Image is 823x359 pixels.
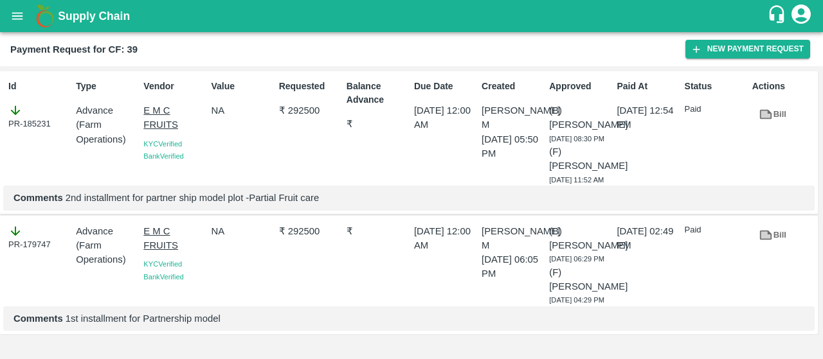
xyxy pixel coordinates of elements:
p: Paid [685,103,747,116]
p: Actions [752,80,815,93]
span: KYC Verified [143,140,182,148]
a: Bill [752,103,793,126]
p: [DATE] 02:49 PM [617,224,679,253]
p: ₹ 292500 [279,103,341,118]
span: [DATE] 04:29 PM [549,296,604,304]
p: (F) [PERSON_NAME] [549,265,611,294]
span: [DATE] 11:52 AM [549,176,604,184]
p: Paid At [617,80,679,93]
p: Advance [76,103,138,118]
p: ₹ [347,224,409,238]
p: E M C FRUITS [143,224,206,253]
p: NA [211,103,273,118]
p: [PERSON_NAME] M [482,224,544,253]
b: Supply Chain [58,10,130,22]
p: Balance Advance [347,80,409,107]
span: [DATE] 08:30 PM [549,135,604,143]
div: PR-179747 [8,224,71,251]
p: NA [211,224,273,238]
p: (F) [PERSON_NAME] [549,144,611,173]
p: ( Farm Operations ) [76,238,138,267]
p: E M C FRUITS [143,103,206,132]
p: ₹ [347,117,409,131]
p: (B) [PERSON_NAME] [549,224,611,253]
p: Value [211,80,273,93]
p: ( Farm Operations ) [76,118,138,146]
p: Advance [76,224,138,238]
div: PR-185231 [8,103,71,130]
b: Payment Request for CF: 39 [10,44,138,55]
p: ₹ 292500 [279,224,341,238]
p: Requested [279,80,341,93]
b: Comments [14,313,63,324]
p: Created [482,80,544,93]
p: Status [685,80,747,93]
p: [DATE] 06:05 PM [482,252,544,281]
b: Comments [14,193,63,203]
span: Bank Verified [143,152,183,160]
img: logo [32,3,58,29]
p: (B) [PERSON_NAME] [549,103,611,132]
button: New Payment Request [685,40,810,58]
a: Bill [752,224,793,247]
p: [DATE] 05:50 PM [482,132,544,161]
span: [DATE] 06:29 PM [549,255,604,263]
span: KYC Verified [143,260,182,268]
button: open drawer [3,1,32,31]
p: Paid [685,224,747,236]
span: Bank Verified [143,273,183,281]
p: [DATE] 12:00 AM [414,224,476,253]
div: customer-support [767,4,790,28]
p: Vendor [143,80,206,93]
p: 1st installment for Partnership model [14,311,804,326]
p: Id [8,80,71,93]
p: 2nd installment for partner ship model plot -Partial Fruit care [14,191,804,205]
p: Type [76,80,138,93]
p: Due Date [414,80,476,93]
p: [PERSON_NAME] M [482,103,544,132]
a: Supply Chain [58,7,767,25]
p: [DATE] 12:00 AM [414,103,476,132]
p: [DATE] 12:54 PM [617,103,679,132]
div: account of current user [790,3,813,30]
p: Approved [549,80,611,93]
